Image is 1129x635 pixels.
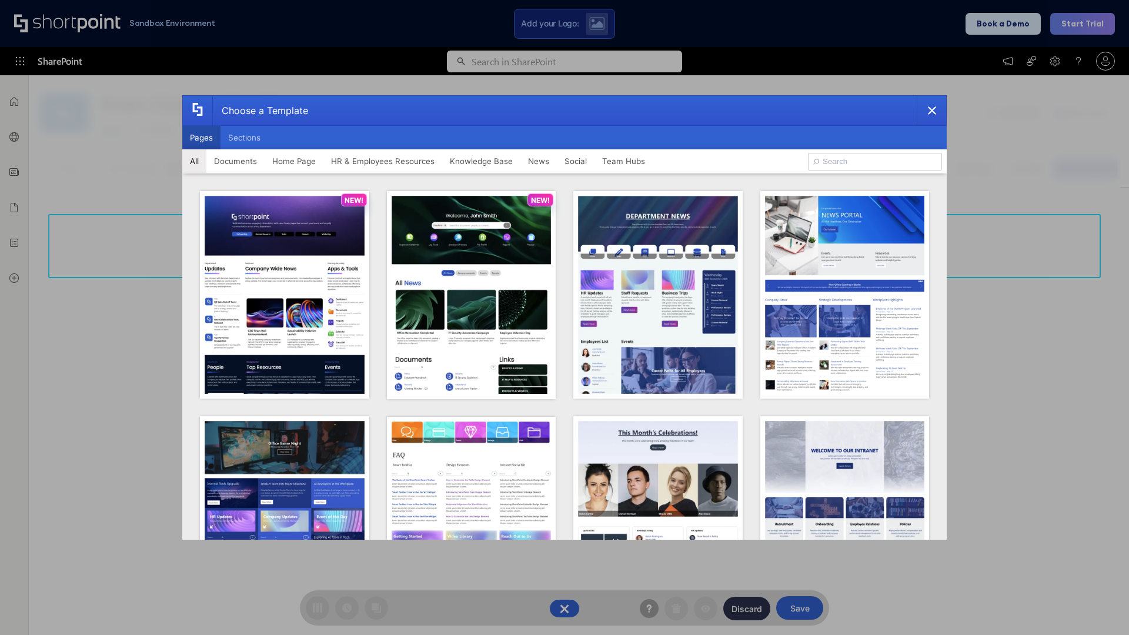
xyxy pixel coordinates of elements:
div: Choose a Template [212,96,308,125]
input: Search [808,153,942,171]
button: News [520,149,557,173]
button: Home Page [265,149,323,173]
p: NEW! [531,196,550,205]
button: Knowledge Base [442,149,520,173]
div: template selector [182,95,947,540]
button: HR & Employees Resources [323,149,442,173]
p: NEW! [345,196,363,205]
button: Sections [221,126,268,149]
button: Team Hubs [594,149,653,173]
button: Pages [182,126,221,149]
button: All [182,149,206,173]
button: Social [557,149,594,173]
button: Documents [206,149,265,173]
iframe: Chat Widget [1070,579,1129,635]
